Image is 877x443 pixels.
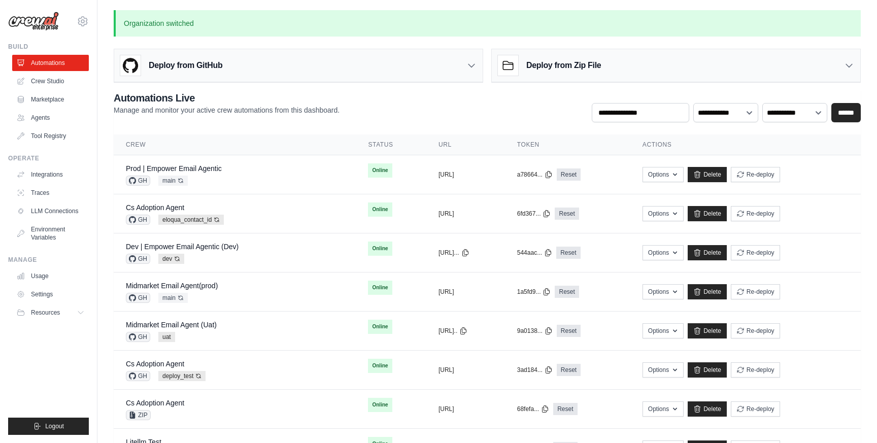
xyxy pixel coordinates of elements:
button: 1a5fd9... [517,288,551,296]
button: Options [643,323,684,338]
span: dev [158,254,184,264]
button: Re-deploy [731,362,780,378]
button: 544aac... [517,249,552,257]
img: Logo [8,12,59,31]
a: Delete [688,206,727,221]
a: Reset [557,168,581,181]
span: Logout [45,422,64,430]
span: Online [368,359,392,373]
th: Status [356,134,426,155]
button: Options [643,401,684,417]
button: Re-deploy [731,323,780,338]
a: Agents [12,110,89,126]
button: Options [643,284,684,299]
img: GitHub Logo [120,55,141,76]
a: Delete [688,284,727,299]
h3: Deploy from GitHub [149,59,222,72]
th: Crew [114,134,356,155]
span: Online [368,281,392,295]
button: Logout [8,418,89,435]
span: Resources [31,309,60,317]
p: Manage and monitor your active crew automations from this dashboard. [114,105,340,115]
button: 68fefa... [517,405,549,413]
div: Operate [8,154,89,162]
span: Online [368,242,392,256]
span: GH [126,371,150,381]
a: Reset [556,247,580,259]
span: deploy_test [158,371,206,381]
span: GH [126,176,150,186]
span: main [158,293,188,303]
th: Token [505,134,630,155]
button: Options [643,245,684,260]
span: Online [368,398,392,412]
p: Organization switched [114,10,861,37]
button: 3ad184... [517,366,553,374]
h3: Deploy from Zip File [526,59,601,72]
span: eloqua_contact_id [158,215,224,225]
button: a78664... [517,171,553,179]
a: Reset [557,364,581,376]
button: Re-deploy [731,401,780,417]
span: main [158,176,188,186]
a: Cs Adoption Agent [126,399,184,407]
a: Delete [688,362,727,378]
span: Online [368,320,392,334]
button: 9a0138... [517,327,553,335]
span: ZIP [126,410,151,420]
h2: Automations Live [114,91,340,105]
span: GH [126,254,150,264]
button: Re-deploy [731,206,780,221]
a: Delete [688,401,727,417]
span: Online [368,163,392,178]
button: Re-deploy [731,245,780,260]
a: Prod | Empower Email Agentic [126,164,222,173]
span: GH [126,293,150,303]
a: Midmarket Email Agent(prod) [126,282,218,290]
a: Dev | Empower Email Agentic (Dev) [126,243,239,251]
a: Delete [688,323,727,338]
a: Automations [12,55,89,71]
span: GH [126,215,150,225]
a: Cs Adoption Agent [126,203,184,212]
button: 6fd367... [517,210,551,218]
a: Integrations [12,166,89,183]
button: Resources [12,304,89,321]
div: Build [8,43,89,51]
a: Delete [688,167,727,182]
a: Marketplace [12,91,89,108]
button: Re-deploy [731,167,780,182]
div: Manage [8,256,89,264]
button: Options [643,167,684,182]
a: Settings [12,286,89,302]
a: Cs Adoption Agent [126,360,184,368]
button: Re-deploy [731,284,780,299]
a: Crew Studio [12,73,89,89]
a: Traces [12,185,89,201]
a: Delete [688,245,727,260]
button: Options [643,206,684,221]
a: Reset [555,208,579,220]
span: Online [368,202,392,217]
a: Tool Registry [12,128,89,144]
th: URL [426,134,505,155]
a: Reset [555,286,579,298]
a: Environment Variables [12,221,89,246]
a: Reset [557,325,581,337]
a: Reset [553,403,577,415]
span: uat [158,332,175,342]
a: Usage [12,268,89,284]
a: LLM Connections [12,203,89,219]
button: Options [643,362,684,378]
th: Actions [630,134,861,155]
span: GH [126,332,150,342]
a: Midmarket Email Agent (Uat) [126,321,217,329]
